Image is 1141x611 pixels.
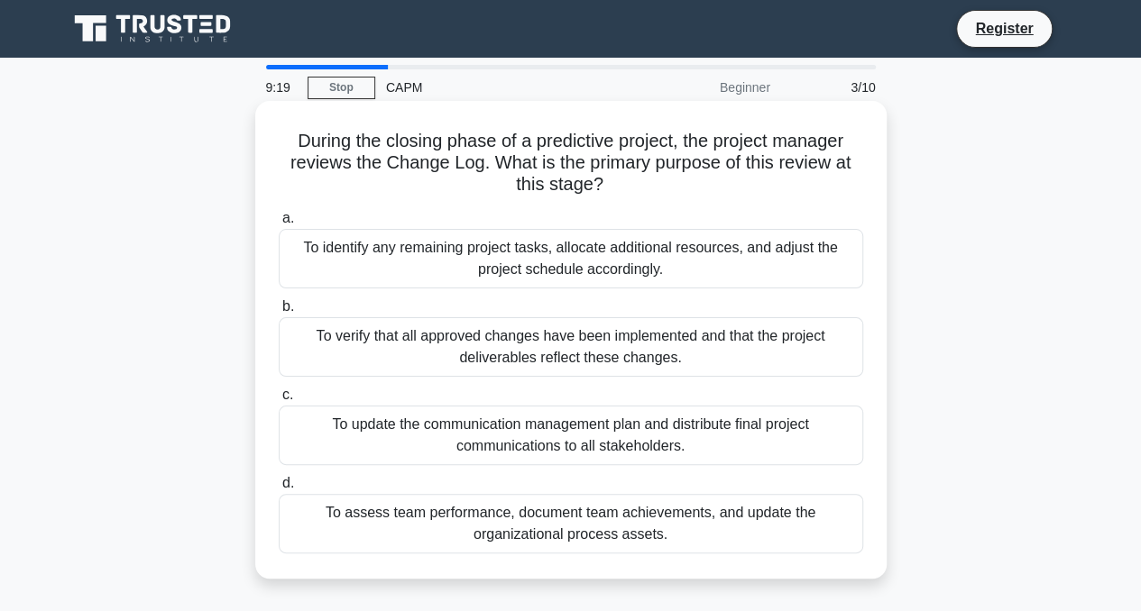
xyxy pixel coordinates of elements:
[375,69,623,105] div: CAPM
[282,475,294,490] span: d.
[282,387,293,402] span: c.
[282,210,294,225] span: a.
[964,17,1044,40] a: Register
[255,69,308,105] div: 9:19
[277,130,865,196] h5: During the closing phase of a predictive project, the project manager reviews the Change Log. Wha...
[279,229,863,288] div: To identify any remaining project tasks, allocate additional resources, and adjust the project sc...
[781,69,887,105] div: 3/10
[279,317,863,377] div: To verify that all approved changes have been implemented and that the project deliverables refle...
[623,69,781,105] div: Beginner
[279,406,863,465] div: To update the communication management plan and distribute final project communications to all st...
[308,77,375,99] a: Stop
[279,494,863,553] div: To assess team performance, document team achievements, and update the organizational process ass...
[282,298,294,314] span: b.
